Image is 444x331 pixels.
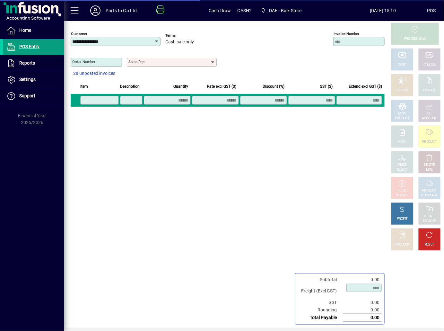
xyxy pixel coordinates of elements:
div: MISC [398,111,406,116]
div: DISCOUNT [395,242,410,247]
td: Total Payable [298,314,343,322]
mat-label: Sales rep [128,59,144,64]
span: Cash sale only [165,40,194,45]
div: LINE [426,167,433,172]
span: DAE - Bulk Store [258,5,304,16]
div: SELECT [397,167,408,172]
div: GL [428,111,432,116]
div: PROCESS SALE [404,37,426,41]
span: Terms [165,33,204,38]
span: [DATE] 15:10 [339,5,427,16]
div: PRODUCT [395,116,409,121]
div: NOTE [398,139,406,144]
div: SUMMARY [422,193,438,198]
td: Subtotal [298,276,343,283]
td: Rounding [298,306,343,314]
span: GST ($) [320,83,333,90]
div: EFTPOS [396,88,408,93]
span: CASH2 [238,5,252,16]
span: Item [80,83,88,90]
td: Freight (Excl GST) [298,283,343,299]
div: CHEQUE [423,62,436,67]
td: 0.00 [343,276,382,283]
div: PROFIT [397,217,408,221]
span: 28 unposted invoices [73,70,115,77]
div: DELETE [424,163,435,167]
span: Rate excl GST ($) [207,83,236,90]
span: Cash Draw [209,5,231,16]
td: GST [298,299,343,306]
div: PRODUCT [422,188,437,193]
mat-label: Customer [71,31,87,36]
span: Discount (%) [263,83,284,90]
mat-label: Invoice number [334,31,359,36]
td: 0.00 [343,306,382,314]
div: INVOICE [396,193,408,198]
button: Profile [85,5,106,16]
div: HOLD [398,188,406,193]
td: 0.00 [343,314,382,322]
span: Reports [19,60,35,66]
div: CASH [398,62,406,67]
div: CHARGE [423,88,436,93]
span: Quantity [173,83,188,90]
span: Support [19,93,35,98]
span: DAE - Bulk Store [269,5,302,16]
span: POS Entry [19,44,39,49]
span: Description [120,83,140,90]
div: RECALL [424,214,435,219]
span: Extend excl GST ($) [349,83,382,90]
div: RESET [425,242,434,247]
a: Settings [3,72,64,88]
div: PRODUCT [422,139,437,144]
td: 0.00 [343,299,382,306]
div: INVOICES [422,219,436,224]
span: Settings [19,77,36,82]
span: Home [19,28,31,33]
a: Reports [3,55,64,71]
mat-label: Order number [72,59,95,64]
div: Parts to Go Ltd. [106,5,138,16]
div: ACCOUNT [422,116,437,121]
a: Home [3,22,64,39]
div: POS [427,5,436,16]
a: Support [3,88,64,104]
div: PRICE [398,163,407,167]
